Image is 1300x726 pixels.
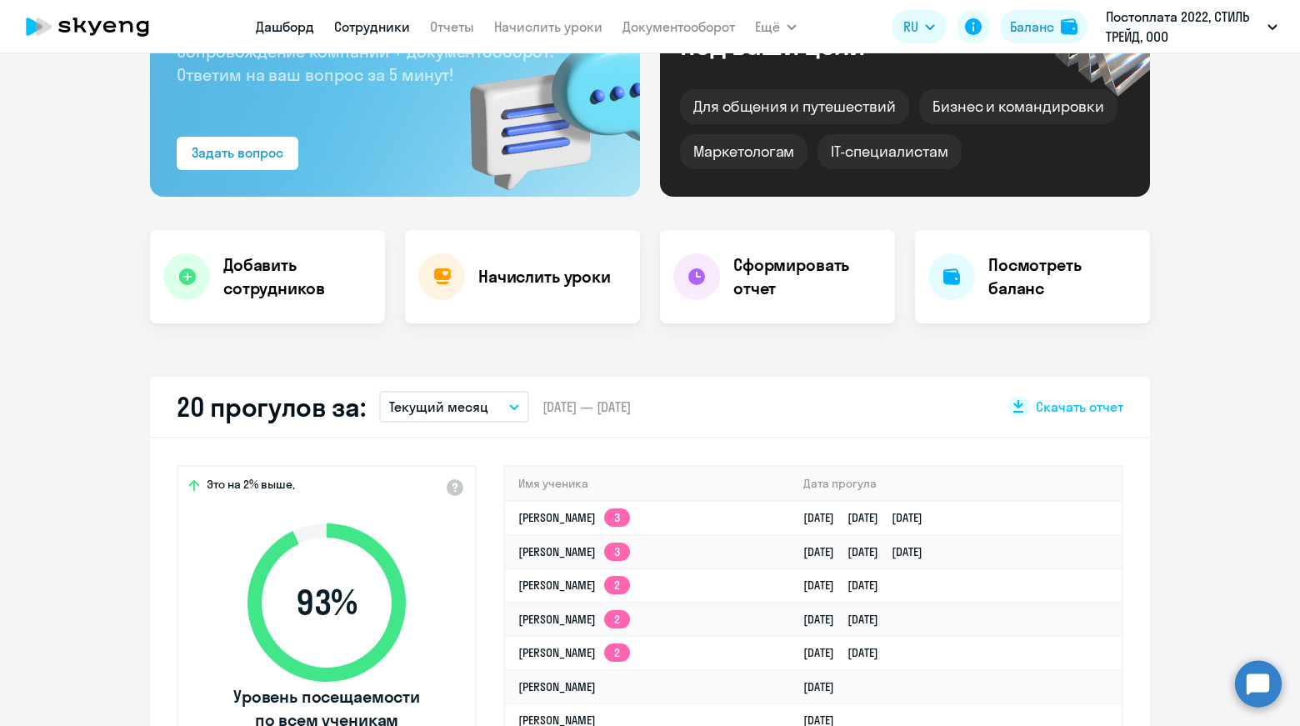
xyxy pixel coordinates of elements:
app-skyeng-badge: 3 [604,508,630,527]
div: Для общения и путешествий [680,89,909,124]
span: Ещё [755,17,780,37]
h4: Посмотреть баланс [988,253,1137,300]
a: [PERSON_NAME]2 [518,612,630,627]
a: [DATE][DATE][DATE] [803,544,936,559]
h4: Добавить сотрудников [223,253,372,300]
a: Документооборот [622,18,735,35]
button: Балансbalance [1000,10,1087,43]
a: [PERSON_NAME]2 [518,645,630,660]
app-skyeng-badge: 2 [604,610,630,628]
button: Постоплата 2022, СТИЛЬ ТРЕЙД, ООО [1097,7,1286,47]
h2: 20 прогулов за: [177,390,366,423]
p: Текущий месяц [389,397,488,417]
h4: Сформировать отчет [733,253,882,300]
p: Постоплата 2022, СТИЛЬ ТРЕЙД, ООО [1106,7,1261,47]
th: Дата прогула [790,467,1122,501]
app-skyeng-badge: 2 [604,576,630,594]
img: balance [1061,18,1077,35]
button: Ещё [755,10,797,43]
a: Сотрудники [334,18,410,35]
a: [PERSON_NAME]3 [518,544,630,559]
a: [DATE][DATE] [803,612,892,627]
th: Имя ученика [505,467,790,501]
div: Задать вопрос [192,143,283,163]
a: [DATE] [803,679,847,694]
h4: Начислить уроки [478,265,611,288]
button: RU [892,10,947,43]
div: Курсы английского под ваши цели [680,3,965,59]
div: Бизнес и командировки [919,89,1117,124]
div: Маркетологам [680,134,807,169]
img: bg-img [446,9,640,197]
button: Задать вопрос [177,137,298,170]
a: [PERSON_NAME]3 [518,510,630,525]
a: [DATE][DATE] [803,645,892,660]
div: Баланс [1010,17,1054,37]
a: Отчеты [430,18,474,35]
div: IT-специалистам [817,134,961,169]
button: Текущий месяц [379,391,529,423]
a: [DATE][DATE] [803,578,892,593]
app-skyeng-badge: 2 [604,643,630,662]
span: RU [903,17,918,37]
span: Это на 2% выше, [207,477,295,497]
span: Скачать отчет [1036,398,1123,416]
a: [PERSON_NAME] [518,679,596,694]
span: [DATE] — [DATE] [542,398,631,416]
a: [DATE][DATE][DATE] [803,510,936,525]
app-skyeng-badge: 3 [604,543,630,561]
a: [PERSON_NAME]2 [518,578,630,593]
span: 93 % [231,583,422,623]
a: Дашборд [256,18,314,35]
a: Начислить уроки [494,18,602,35]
